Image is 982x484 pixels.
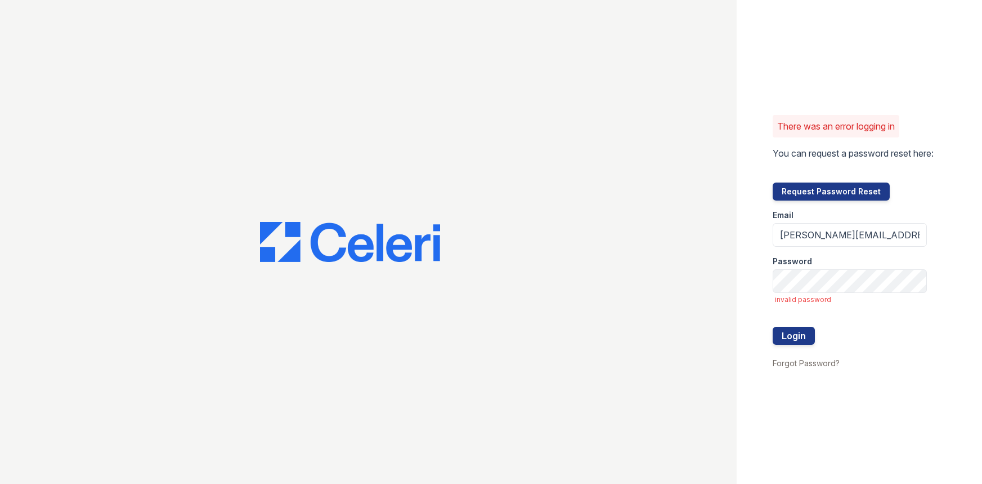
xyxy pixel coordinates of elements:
button: Login [773,327,815,345]
p: There was an error logging in [777,119,895,133]
img: CE_Logo_Blue-a8612792a0a2168367f1c8372b55b34899dd931a85d93a1a3d3e32e68fde9ad4.png [260,222,440,263]
label: Email [773,210,793,221]
p: You can request a password reset here: [773,146,934,160]
label: Password [773,256,812,267]
a: Forgot Password? [773,358,840,368]
button: Request Password Reset [773,183,890,201]
span: invalid password [775,295,927,304]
